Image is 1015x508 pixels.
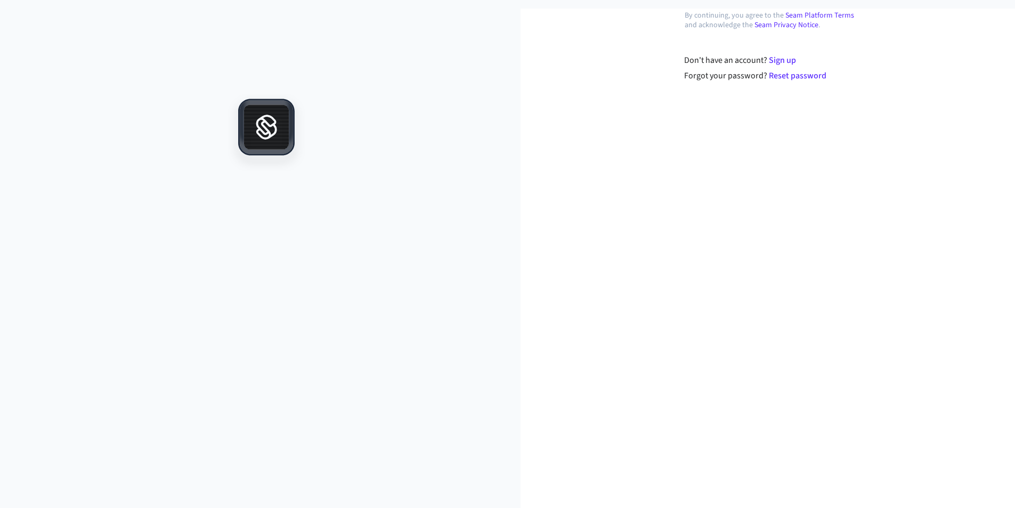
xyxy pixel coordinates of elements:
a: Seam Platform Terms [785,10,854,21]
a: Sign up [769,54,796,66]
div: Forgot your password? [684,69,864,82]
div: Don't have an account? [684,54,864,67]
p: By continuing, you agree to the and acknowledge the . [685,11,864,30]
a: Seam Privacy Notice [754,20,818,30]
a: Reset password [769,70,826,82]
